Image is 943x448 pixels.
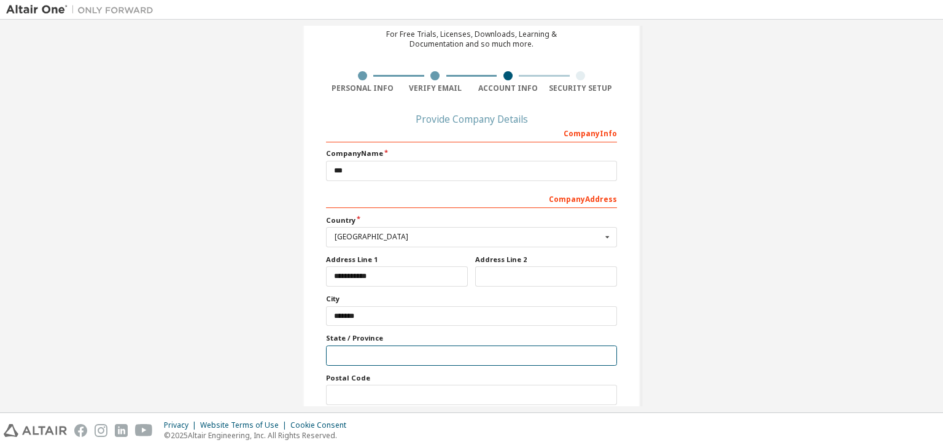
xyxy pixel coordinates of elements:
[326,373,617,383] label: Postal Code
[74,424,87,437] img: facebook.svg
[326,215,617,225] label: Country
[115,424,128,437] img: linkedin.svg
[4,424,67,437] img: altair_logo.svg
[200,420,290,430] div: Website Terms of Use
[326,188,617,208] div: Company Address
[326,294,617,304] label: City
[6,4,160,16] img: Altair One
[399,83,472,93] div: Verify Email
[326,123,617,142] div: Company Info
[95,424,107,437] img: instagram.svg
[326,83,399,93] div: Personal Info
[545,83,618,93] div: Security Setup
[471,83,545,93] div: Account Info
[335,233,602,241] div: [GEOGRAPHIC_DATA]
[326,333,617,343] label: State / Province
[475,255,617,265] label: Address Line 2
[326,149,617,158] label: Company Name
[135,424,153,437] img: youtube.svg
[290,420,354,430] div: Cookie Consent
[326,115,617,123] div: Provide Company Details
[164,430,354,441] p: © 2025 Altair Engineering, Inc. All Rights Reserved.
[386,29,557,49] div: For Free Trials, Licenses, Downloads, Learning & Documentation and so much more.
[326,255,468,265] label: Address Line 1
[164,420,200,430] div: Privacy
